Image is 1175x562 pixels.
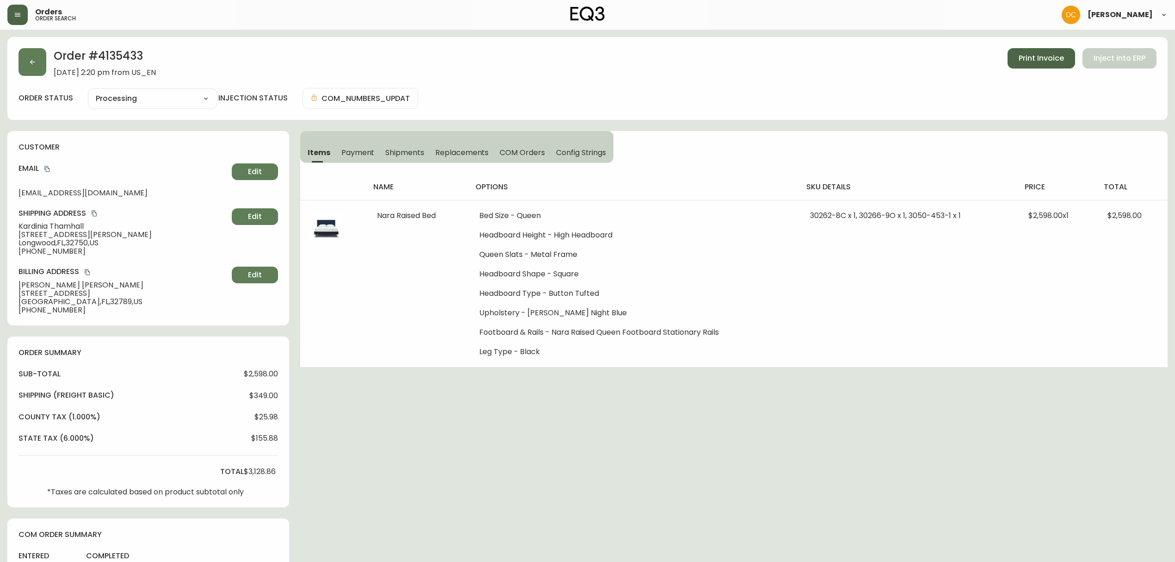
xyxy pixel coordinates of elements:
span: Replacements [435,148,489,157]
li: Footboard & Rails - Nara Raised Queen Footboard Stationary Rails [479,328,788,337]
h2: Order # 4135433 [54,48,156,69]
li: Leg Type - Black [479,348,788,356]
span: Payment [341,148,375,157]
li: Headboard Shape - Square [479,270,788,278]
h4: injection status [218,93,288,103]
h4: sub-total [19,369,61,379]
img: 7eb451d6983258353faa3212700b340b [1062,6,1080,24]
img: e6d60a6b-e39b-49ab-9f1c-4513b50bf814Optional[nara-fabric-button-tufted-bed].jpg [311,212,341,241]
span: $2,598.00 [1107,210,1142,221]
span: [GEOGRAPHIC_DATA] , FL , 32789 , US [19,298,228,306]
li: Bed Size - Queen [479,212,788,220]
span: Kardinia Thamhall [19,222,228,231]
img: logo [570,6,605,21]
h4: completed [86,551,142,561]
li: Queen Slats - Metal Frame [479,250,788,259]
button: Edit [232,163,278,180]
h4: price [1025,182,1089,192]
span: [PHONE_NUMBER] [19,306,228,314]
h4: name [373,182,461,192]
h4: sku details [806,182,1010,192]
span: [STREET_ADDRESS][PERSON_NAME] [19,231,228,239]
button: Edit [232,267,278,283]
button: Edit [232,208,278,225]
span: [DATE] 2:20 pm from US_EN [54,69,156,77]
span: COM Orders [500,148,545,157]
span: [STREET_ADDRESS] [19,289,228,298]
span: 30262-8C x 1, 30266-9O x 1, 3050-453-1 x 1 [810,210,961,221]
h4: Email [19,163,228,174]
span: [PHONE_NUMBER] [19,247,228,256]
h4: order summary [19,348,278,358]
button: copy [83,268,92,277]
p: *Taxes are calculated based on product subtotal only [47,488,244,496]
span: Config Strings [556,148,606,157]
span: [EMAIL_ADDRESS][DOMAIN_NAME] [19,189,228,197]
li: Headboard Type - Button Tufted [479,289,788,298]
h5: order search [35,16,76,21]
h4: total [1104,182,1160,192]
span: $3,128.86 [244,468,276,476]
span: $2,598.00 x 1 [1028,210,1069,221]
li: Headboard Height - High Headboard [479,231,788,239]
span: Edit [248,212,262,222]
span: $349.00 [249,392,278,400]
h4: Shipping Address [19,208,228,219]
span: Edit [248,270,262,280]
span: Shipments [385,148,424,157]
button: copy [43,164,52,174]
h4: county tax (1.000%) [19,412,100,422]
label: order status [19,93,73,103]
span: Items [308,148,330,157]
span: [PERSON_NAME] [1088,11,1153,19]
h4: total [220,467,244,477]
span: Longwood , FL , 32750 , US [19,239,228,247]
span: Print Invoice [1019,53,1064,63]
h4: state tax (6.000%) [19,433,94,443]
span: Orders [35,8,62,16]
span: [PERSON_NAME] [PERSON_NAME] [19,281,228,289]
h4: options [476,182,792,192]
button: copy [90,209,99,218]
button: Print Invoice [1008,48,1075,69]
h4: com order summary [19,530,278,540]
span: $155.88 [251,434,278,443]
li: Upholstery - [PERSON_NAME] Night Blue [479,309,788,317]
h4: Billing Address [19,267,228,277]
span: $25.98 [254,413,278,421]
h4: entered [19,551,75,561]
h4: customer [19,142,278,152]
span: Edit [248,167,262,177]
span: $2,598.00 [244,370,278,378]
span: Nara Raised Bed [377,210,436,221]
h4: Shipping ( Freight Basic ) [19,390,114,400]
